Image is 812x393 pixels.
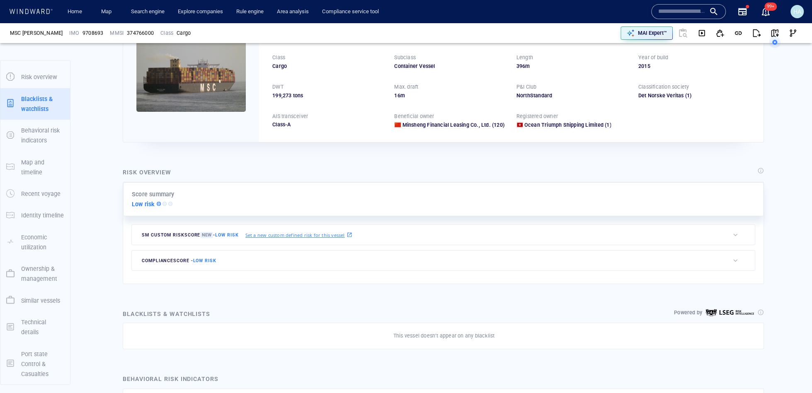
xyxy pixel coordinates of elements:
span: EEZ Visit [39,83,58,89]
a: Search engine [128,5,168,19]
div: Cargo [177,29,191,37]
span: HA [793,8,801,15]
a: Blacklists & watchlists [0,99,70,107]
dl: [DATE] 03:28Destination, ETA change[DATE] 01:00[DATE] 07:00SINGAPORE (WBG"B")ASHDOD [4,175,111,210]
span: EEZ Visit [39,25,58,31]
div: Risk overview [123,167,171,177]
div: 374766000 [127,29,154,37]
p: Similar vessels [21,296,60,306]
p: P&I Club [516,83,537,91]
div: 2015 [638,63,750,70]
div: 1000km [115,232,141,241]
p: Registered owner [516,113,558,120]
button: Similar vessels [0,290,70,311]
span: ASHDOD [39,229,60,236]
span: 15.4 [39,165,48,171]
span: [GEOGRAPHIC_DATA], 2 hours [39,33,110,39]
p: Length [516,54,533,61]
dl: [DATE] 00:57EEZ Visit[GEOGRAPHIC_DATA] [4,106,111,129]
p: Recent voyage [21,189,61,199]
p: Identity timeline [21,210,64,220]
a: Risk overview [0,73,70,81]
a: Technical details [0,323,70,330]
p: Technical details [21,317,64,338]
span: [DATE] 00:57 [4,112,26,122]
button: Ownership & management [0,258,70,290]
a: Ownership & management [0,270,70,277]
span: New [200,232,213,238]
button: View on map [766,24,784,42]
button: Economic utilization [0,227,70,258]
span: ASHDOD [39,200,60,207]
p: Blacklists & watchlists [21,94,64,114]
span: (1) [684,92,750,99]
p: Powered by [674,309,702,316]
a: Similar vessels [0,296,70,304]
button: Port state Control & Casualties [0,343,70,385]
span: m [400,92,405,99]
span: [DATE] 00:27 [4,83,26,93]
div: Blacklists & watchlists [121,307,212,321]
a: Map [98,5,118,19]
a: Port state Control & Casualties [0,359,70,367]
iframe: Chat [777,356,806,387]
div: Toggle vessel historical path [594,30,606,42]
p: IMO [69,29,79,37]
button: Explore companies [175,5,226,19]
p: Ownership & management [21,264,64,284]
p: Classification society [638,83,689,91]
button: Create an AOI. [606,30,620,42]
p: Low risk [132,199,155,209]
span: MSC CLARA [10,29,63,37]
p: Class [272,54,285,61]
div: Det Norske Veritas [638,92,684,99]
button: Technical details [0,311,70,343]
button: Download video [693,24,711,42]
p: Max. draft [394,83,418,91]
span: Singapore [GEOGRAPHIC_DATA], 37 minutes [39,55,111,74]
span: Destination, ETA change [39,216,95,222]
span: SM Custom risk score - [142,232,239,238]
p: DWT [272,83,284,91]
span: [DATE] 03:28 [4,181,26,190]
button: 1 day[DATE]-[DATE] [115,209,189,224]
span: compliance score - [142,258,216,263]
a: Mapbox logo [114,245,150,254]
p: Class [160,29,173,37]
button: Home [61,5,88,19]
span: EEZ Visit [39,112,58,118]
div: Container Vessel [394,63,506,70]
p: Port state Control & Casualties [21,349,64,379]
dl: [DATE] 22:35Area of Interest VisitSingapore [GEOGRAPHIC_DATA], 37 minutes [4,42,111,77]
span: Draft Change [39,158,70,164]
a: Minsheng Financial Leasing Co., Ltd. (120) [402,121,504,129]
button: Rule engine [233,5,267,19]
p: Risk overview [21,72,57,82]
div: MSC [PERSON_NAME] [10,29,63,37]
div: Det Norske Veritas [638,92,750,99]
p: This vessel doesn’t appear on any blacklist [393,332,495,340]
span: [DATE] 22:35 [4,25,26,35]
div: Toggle map information layers [620,30,632,42]
div: Compliance Activities [91,8,98,21]
p: AIS transceiver [272,113,308,120]
div: Tanjong Penjuru , Singapore [39,142,111,149]
a: Mapbox [531,250,554,256]
button: MAI Expert™ [621,27,673,40]
span: Low risk [193,258,216,263]
p: Beneficial owner [394,113,434,120]
a: Identity timeline [0,211,70,219]
div: Focus on vessel path [581,30,594,42]
span: [DATE] 03:28 [4,158,26,168]
span: (1) [604,121,611,129]
button: Blacklists & watchlists [0,88,70,120]
button: Area analysis [274,5,312,19]
dl: [DATE] 22:35EEZ Visit[GEOGRAPHIC_DATA], 2 hours [4,19,111,42]
button: Export report [747,24,766,42]
dl: [DATE] 03:28Draft Change15.416.5 [4,152,111,175]
dl: [DATE] 00:27EEZ Visit[GEOGRAPHIC_DATA], 20 minutes [4,77,111,106]
div: Cargo [272,63,384,70]
span: [DATE] 10:00 [77,223,107,229]
span: Tanjong Penjuru , [GEOGRAPHIC_DATA] [39,142,111,149]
